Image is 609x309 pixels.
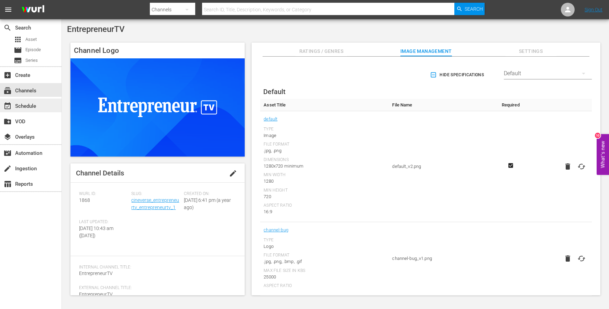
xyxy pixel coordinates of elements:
svg: Required [507,162,515,169]
span: Episode [14,46,22,54]
div: Max File Size In Kbs [264,268,385,274]
div: Aspect Ratio [264,283,385,289]
span: EntrepreneurTV [67,24,125,34]
span: [DATE] 6:41 pm (a year ago) [184,197,231,210]
span: Series [25,57,38,64]
div: .jpg, .png [264,147,385,154]
div: Aspect Ratio [264,203,385,208]
button: Search [454,3,485,15]
div: Type [264,238,385,243]
span: Asset [25,36,37,43]
span: edit [229,169,237,178]
a: Sign Out [585,7,602,12]
span: Create [3,71,12,79]
div: File Format [264,142,385,147]
h4: Channel Logo [70,43,245,58]
div: 1280 [264,178,385,185]
td: default_v2.png [389,111,497,222]
span: Last Updated: [79,219,128,225]
span: Episode [25,46,41,53]
span: VOD [3,117,12,126]
a: cineverse_entrepreneurtv_entrepreneurtv_1 [131,197,179,210]
span: Hide Specifications [431,71,484,79]
span: Asset [14,35,22,44]
div: 1280x720 minimum [264,163,385,170]
div: 10 [595,133,600,138]
span: Search [465,3,483,15]
th: Asset Title [260,99,389,111]
span: event_available [3,102,12,110]
div: Logo [264,243,385,250]
button: Open Feedback Widget [597,134,609,175]
div: 16:9 [264,208,385,215]
span: Reports [3,180,12,188]
span: Internal Channel Title: [79,265,233,270]
button: Hide Specifications [429,65,487,84]
span: Created On: [184,191,233,197]
span: subscriptions [3,87,12,95]
a: channel-bug [264,226,288,234]
th: Required [497,99,524,111]
img: ans4CAIJ8jUAAAAAAAAAAAAAAAAAAAAAAAAgQb4GAAAAAAAAAAAAAAAAAAAAAAAAJMjXAAAAAAAAAAAAAAAAAAAAAAAAgAT5G... [16,2,49,18]
span: Automation [3,149,12,157]
span: menu [4,5,12,14]
span: Series [14,56,22,65]
span: Slug: [131,191,180,197]
span: Wurl ID: [79,191,128,197]
span: External Channel Title: [79,285,233,291]
span: Image Management [400,47,452,56]
img: EntrepreneurTV [70,58,245,156]
td: channel-bug_v1.png [389,222,497,296]
span: Overlays [3,133,12,141]
div: Min Width [264,172,385,178]
div: 720 [264,193,385,200]
span: [DATE] 10:43 am ([DATE]) [79,226,113,238]
span: Search [3,24,12,32]
div: Type [264,127,385,132]
span: EntrepreneurTV [79,291,113,297]
th: File Name [389,99,497,111]
span: 1868 [79,197,90,203]
div: Dimensions [264,157,385,163]
a: default [264,115,277,124]
div: Default [504,64,592,83]
div: .jpg, .png, .bmp, .gif [264,258,385,265]
div: Image [264,132,385,139]
span: Settings [505,47,557,56]
span: Default [263,88,286,96]
span: Channel Details [76,169,124,177]
div: File Format [264,253,385,258]
div: 25000 [264,274,385,281]
span: EntrepreneurTV [79,271,113,276]
div: Min Height [264,188,385,193]
span: Ingestion [3,164,12,173]
button: edit [225,165,241,182]
span: Ratings / Genres [296,47,347,56]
